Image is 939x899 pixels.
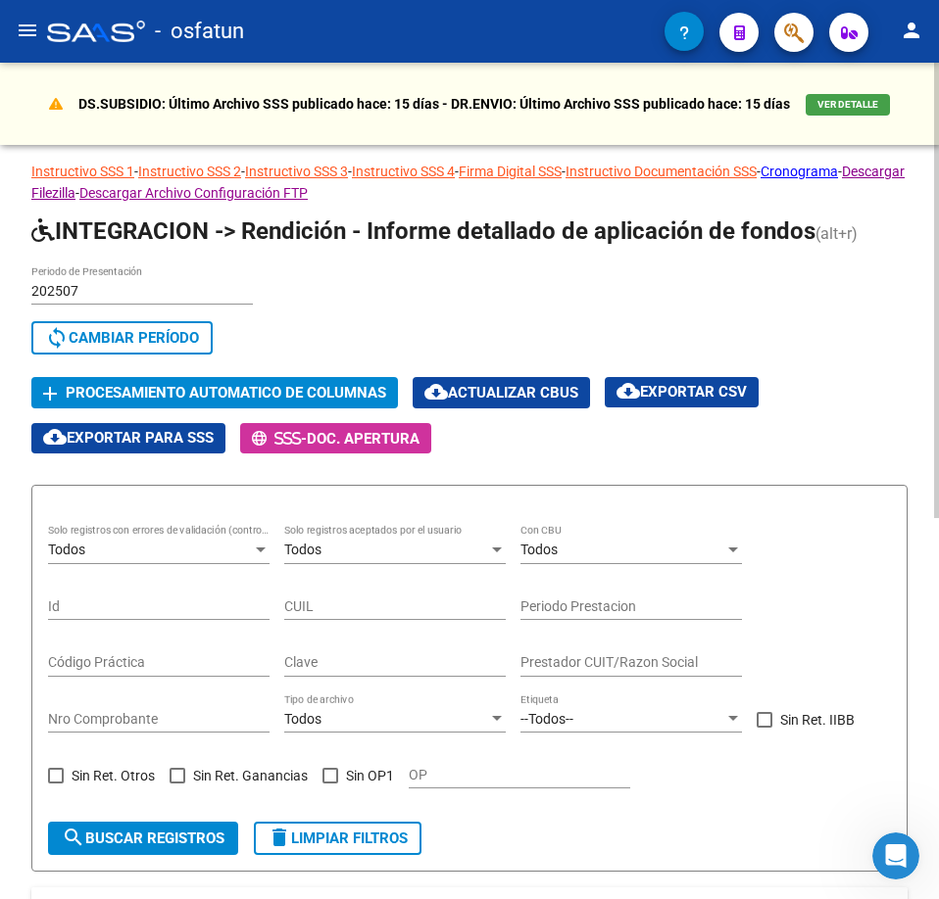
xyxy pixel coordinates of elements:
mat-icon: sync [45,326,69,350]
span: Exportar CSV [617,384,747,402]
button: Actualizar CBUs [413,377,590,407]
span: Procesamiento automatico de columnas [66,385,386,402]
a: Cronograma [761,164,838,179]
span: Todos [520,542,558,557]
button: Exportar para SSS [31,423,225,453]
span: Limpiar filtros [268,829,408,847]
mat-icon: delete [268,826,291,849]
span: Sin OP1 [346,764,394,787]
button: Procesamiento automatico de columnas [31,377,398,407]
span: - [252,430,307,448]
p: - - - - - - - - [31,161,908,204]
a: Descargar Archivo Configuración FTP [79,185,308,201]
button: Cambiar Período [31,321,213,355]
span: Todos [284,711,321,727]
a: Instructivo Documentación SSS [566,164,757,179]
span: Actualizar CBUs [424,384,578,402]
button: VER DETALLE [806,94,890,116]
span: VER DETALLE [817,99,878,110]
span: (alt+r) [815,224,858,243]
span: INTEGRACION -> Rendición - Informe detallado de aplicación de fondos [31,217,815,245]
button: Limpiar filtros [254,822,421,855]
a: Instructivo SSS 2 [138,164,241,179]
span: Todos [48,542,85,557]
span: --Todos-- [520,711,573,727]
a: Instructivo SSS 4 [352,164,455,179]
span: Sin Ret. Ganancias [193,764,308,787]
mat-icon: menu [16,19,39,42]
span: Buscar registros [62,829,224,847]
mat-icon: cloud_download [424,380,448,403]
iframe: Intercom live chat [872,832,919,879]
button: Exportar CSV [605,377,759,407]
span: Sin Ret. IIBB [780,708,855,732]
a: Firma Digital SSS [459,164,562,179]
a: Instructivo SSS 3 [245,164,348,179]
mat-icon: cloud_download [617,380,640,403]
button: -Doc. Apertura [240,423,431,453]
span: Sin Ret. Otros [72,764,155,787]
span: Cambiar Período [45,329,199,347]
a: Instructivo SSS 1 [31,164,134,179]
p: DS.SUBSIDIO: Último Archivo SSS publicado hace: 15 días - DR.ENVIO: Último Archivo SSS publicado ... [78,93,790,115]
mat-icon: add [38,382,62,405]
mat-icon: person [900,19,923,42]
mat-icon: cloud_download [43,425,67,449]
span: - osfatun [155,10,244,53]
span: Todos [284,542,321,557]
mat-icon: search [62,826,85,849]
span: Exportar para SSS [43,429,214,447]
button: Buscar registros [48,822,238,855]
span: Doc. Apertura [307,430,420,448]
